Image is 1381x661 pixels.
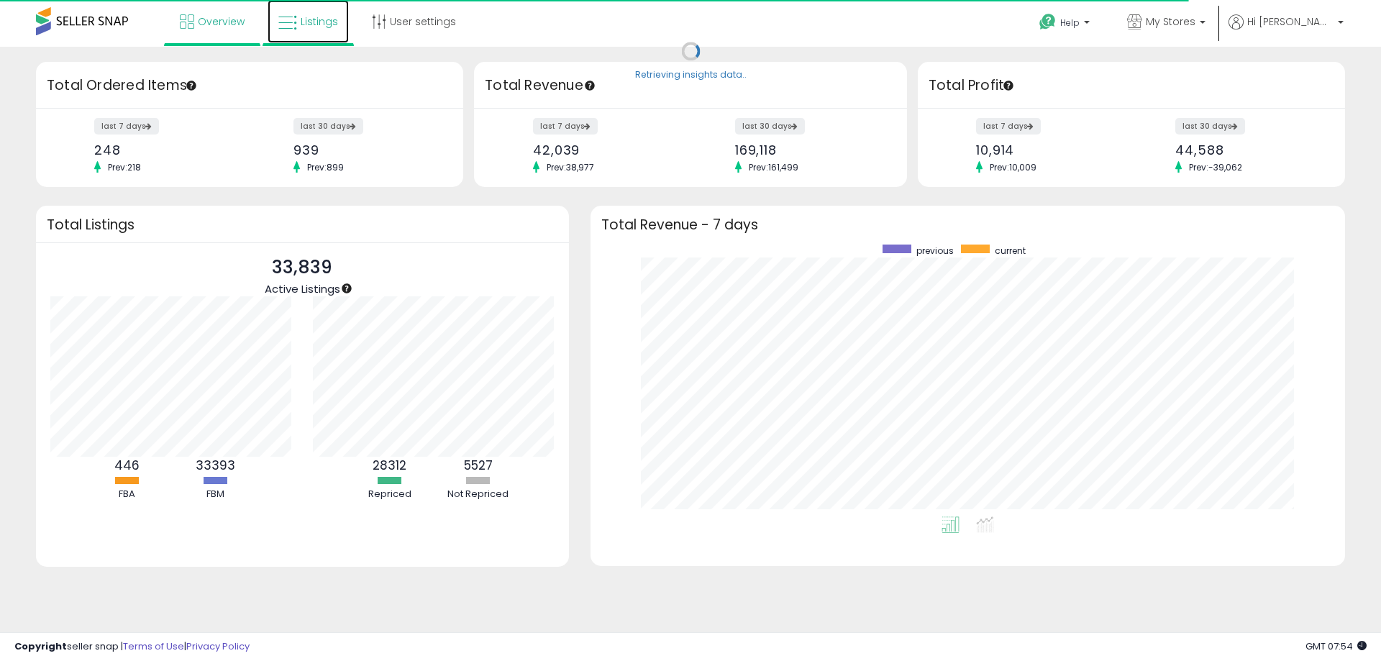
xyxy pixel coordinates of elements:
h3: Total Ordered Items [47,76,452,96]
h3: Total Revenue - 7 days [601,219,1334,230]
span: Prev: -39,062 [1182,161,1249,173]
b: 33393 [196,457,235,474]
div: seller snap | | [14,640,250,654]
span: Overview [198,14,245,29]
span: Prev: 10,009 [983,161,1044,173]
b: 28312 [373,457,406,474]
div: 42,039 [533,142,680,158]
div: FBM [172,488,258,501]
span: My Stores [1146,14,1195,29]
span: previous [916,245,954,257]
span: Listings [301,14,338,29]
a: Terms of Use [123,639,184,653]
div: Repriced [347,488,433,501]
div: Tooltip anchor [583,79,596,92]
a: Hi [PERSON_NAME] [1229,14,1344,47]
span: Prev: 38,977 [539,161,601,173]
span: Prev: 161,499 [742,161,806,173]
div: Not Repriced [435,488,521,501]
label: last 30 days [293,118,363,135]
label: last 7 days [976,118,1041,135]
a: Help [1028,2,1104,47]
label: last 30 days [735,118,805,135]
a: Privacy Policy [186,639,250,653]
span: Help [1060,17,1080,29]
div: Tooltip anchor [340,282,353,295]
div: FBA [83,488,170,501]
span: Prev: 899 [300,161,351,173]
span: current [995,245,1026,257]
b: 5527 [464,457,493,474]
div: 169,118 [735,142,882,158]
h3: Total Revenue [485,76,896,96]
span: Prev: 218 [101,161,148,173]
div: 10,914 [976,142,1121,158]
label: last 7 days [533,118,598,135]
div: Tooltip anchor [1002,79,1015,92]
span: Hi [PERSON_NAME] [1247,14,1334,29]
span: Active Listings [265,281,340,296]
b: 446 [114,457,140,474]
h3: Total Listings [47,219,558,230]
h3: Total Profit [929,76,1334,96]
div: 939 [293,142,438,158]
div: Tooltip anchor [185,79,198,92]
label: last 30 days [1175,118,1245,135]
div: Retrieving insights data.. [635,69,747,82]
label: last 7 days [94,118,159,135]
div: 248 [94,142,239,158]
strong: Copyright [14,639,67,653]
span: 2025-08-12 07:54 GMT [1305,639,1367,653]
div: 44,588 [1175,142,1320,158]
i: Get Help [1039,13,1057,31]
p: 33,839 [265,254,340,281]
